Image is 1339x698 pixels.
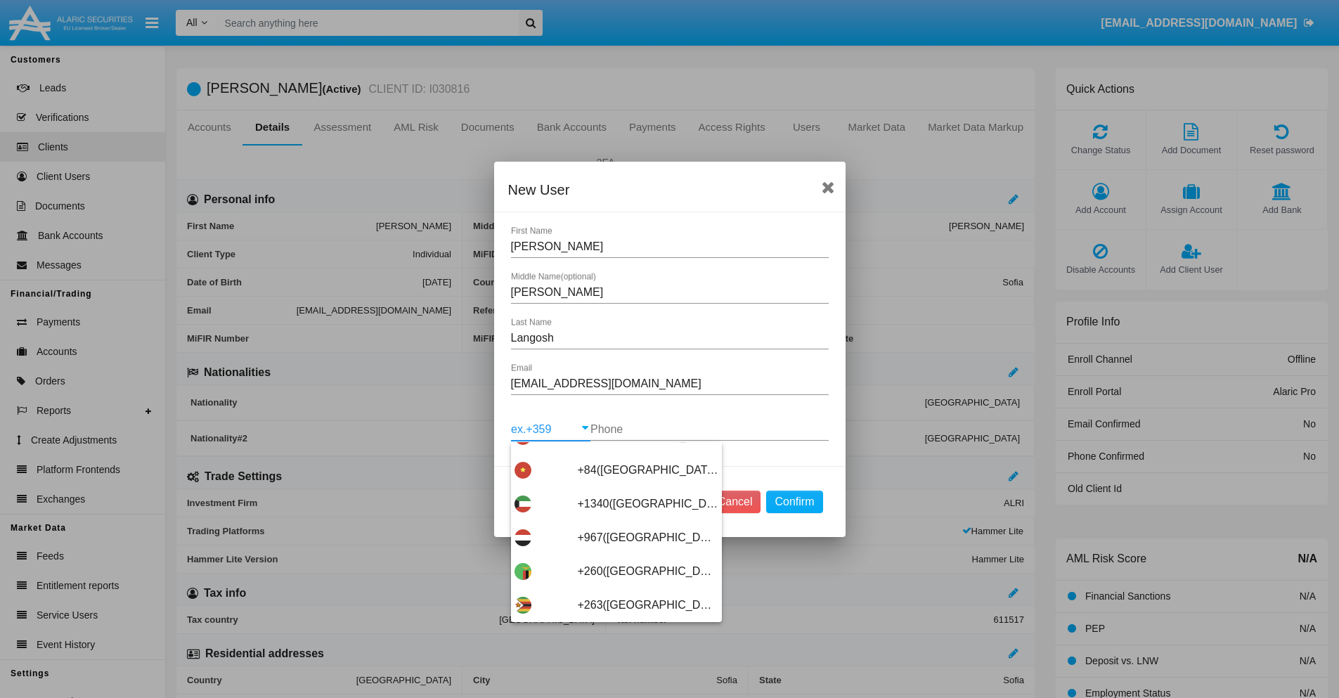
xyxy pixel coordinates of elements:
[578,555,718,588] span: +260([GEOGRAPHIC_DATA])
[578,487,718,521] span: +1340([GEOGRAPHIC_DATA], [GEOGRAPHIC_DATA])
[578,521,718,555] span: +967([GEOGRAPHIC_DATA])
[578,453,718,487] span: +84([GEOGRAPHIC_DATA])
[578,588,718,622] span: +263([GEOGRAPHIC_DATA])
[709,491,761,513] button: Cancel
[508,179,832,201] div: New User
[766,491,822,513] button: Confirm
